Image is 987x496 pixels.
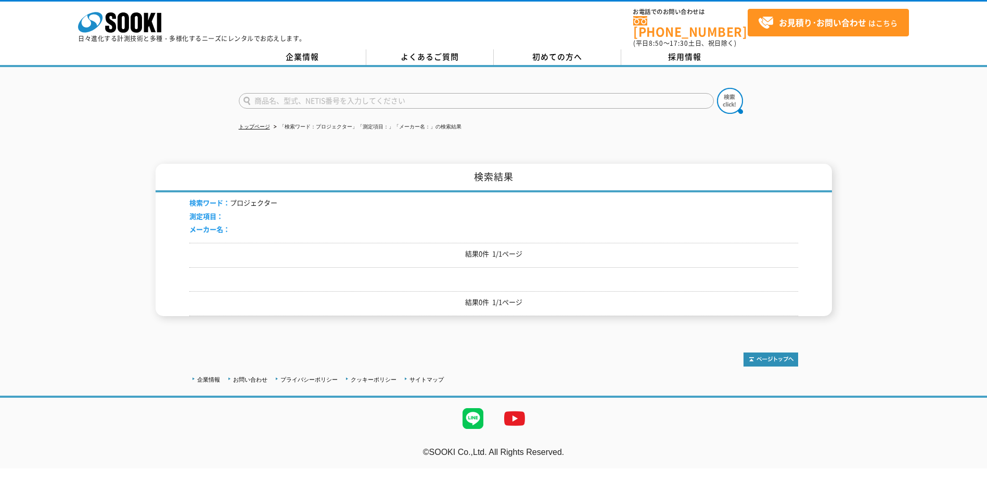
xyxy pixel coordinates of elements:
img: YouTube [494,398,535,439]
li: 「検索ワード：プロジェクター」「測定項目：」「メーカー名：」の検索結果 [272,122,462,133]
span: 8:50 [649,38,663,48]
input: 商品名、型式、NETIS番号を入力してください [239,93,714,109]
a: サイトマップ [409,376,444,383]
span: 初めての方へ [532,51,582,62]
a: 企業情報 [197,376,220,383]
a: よくあるご質問 [366,49,494,65]
span: 検索ワード： [189,198,230,207]
img: LINE [452,398,494,439]
a: プライバシーポリシー [280,376,338,383]
a: お見積り･お問い合わせはこちら [748,9,909,36]
li: プロジェクター [189,198,277,208]
a: テストMail [947,458,987,467]
a: トップページ [239,124,270,129]
a: 企業情報 [239,49,366,65]
img: トップページへ [744,353,798,367]
a: クッキーポリシー [351,376,396,383]
span: 測定項目： [189,211,223,221]
p: 日々進化する計測技術と多種・多様化するニーズにレンタルでお応えします。 [78,35,306,42]
a: 採用情報 [621,49,749,65]
span: はこちら [758,15,898,31]
span: メーカー名： [189,224,230,234]
span: お電話でのお問い合わせは [633,9,748,15]
h1: 検索結果 [156,164,832,192]
strong: お見積り･お問い合わせ [779,16,866,29]
p: 結果0件 1/1ページ [189,297,798,308]
a: お問い合わせ [233,376,267,383]
p: 結果0件 1/1ページ [189,249,798,259]
a: [PHONE_NUMBER] [633,16,748,37]
span: (平日 ～ 土日、祝日除く) [633,38,736,48]
span: 17:30 [670,38,688,48]
img: btn_search.png [717,88,743,114]
a: 初めての方へ [494,49,621,65]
